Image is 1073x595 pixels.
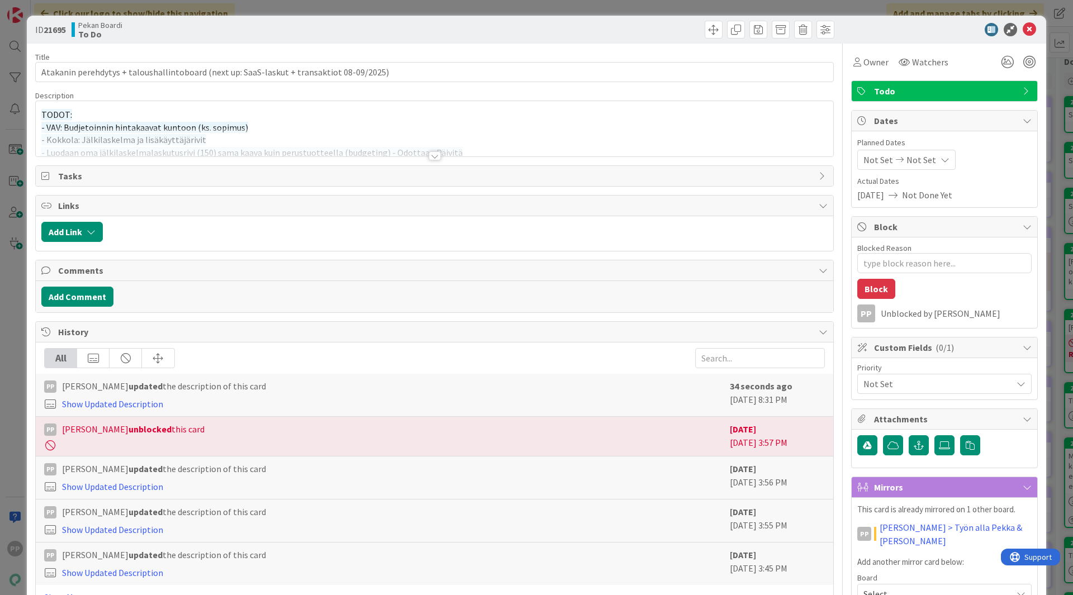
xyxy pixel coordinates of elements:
span: - VAV: Budjetoinnin hintakaavat kuntoon (ks. sopimus) [41,122,248,133]
b: [DATE] [730,423,756,435]
span: Watchers [912,55,948,69]
span: ( 0/1 ) [936,342,954,353]
span: Description [35,91,74,101]
button: Block [857,279,895,299]
span: Dates [874,114,1017,127]
a: [PERSON_NAME] > Työn alla Pekka & [PERSON_NAME] [880,521,1032,548]
div: [DATE] 3:56 PM [730,462,825,493]
span: Attachments [874,412,1017,426]
span: Actual Dates [857,175,1032,187]
span: TODOT: [41,109,72,120]
div: [DATE] 3:57 PM [730,422,825,450]
b: updated [129,549,163,560]
a: Show Updated Description [62,481,163,492]
div: PP [44,463,56,475]
span: Block [874,220,1017,234]
div: [DATE] 8:31 PM [730,379,825,411]
b: unblocked [129,423,172,435]
span: Tasks [58,169,813,183]
span: Mirrors [874,480,1017,494]
p: This card is already mirrored on 1 other board. [857,503,1032,516]
div: All [45,349,77,368]
b: [DATE] [730,549,756,560]
input: Search... [695,348,825,368]
div: Priority [857,364,1032,372]
div: PP [44,423,56,436]
a: Show Updated Description [62,524,163,535]
div: PP [857,527,871,541]
b: updated [129,506,163,517]
span: Pekan Boardi [78,21,122,30]
span: Not Set [863,153,893,166]
span: Not Set [906,153,936,166]
span: Not Set [863,376,1006,392]
span: Custom Fields [874,341,1017,354]
div: PP [44,549,56,561]
button: Add Comment [41,287,113,307]
p: Add another mirror card below: [857,556,1032,569]
b: [DATE] [730,506,756,517]
div: Unblocked by [PERSON_NAME] [881,308,1032,318]
span: Support [23,2,51,15]
span: Not Done Yet [902,188,952,202]
b: updated [129,463,163,474]
span: [PERSON_NAME] the description of this card [62,505,266,518]
span: Owner [863,55,889,69]
span: [PERSON_NAME] the description of this card [62,379,266,393]
a: Show Updated Description [62,398,163,410]
span: Links [58,199,813,212]
div: [DATE] 3:45 PM [730,548,825,579]
label: Title [35,52,50,62]
label: Blocked Reason [857,243,911,253]
span: Board [857,574,877,582]
button: Add Link [41,222,103,242]
div: [DATE] 3:55 PM [730,505,825,536]
input: type card name here... [35,62,834,82]
b: [DATE] [730,463,756,474]
span: [DATE] [857,188,884,202]
div: PP [44,506,56,518]
span: Todo [874,84,1017,98]
a: Show Updated Description [62,567,163,578]
span: [PERSON_NAME] the description of this card [62,462,266,475]
b: 34 seconds ago [730,380,792,392]
b: updated [129,380,163,392]
span: Planned Dates [857,137,1032,149]
b: To Do [78,30,122,39]
span: History [58,325,813,339]
span: Comments [58,264,813,277]
span: ID [35,23,66,36]
span: [PERSON_NAME] the description of this card [62,548,266,561]
b: 21695 [44,24,66,35]
div: PP [857,304,875,322]
span: [PERSON_NAME] this card [62,422,205,436]
div: PP [44,380,56,393]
